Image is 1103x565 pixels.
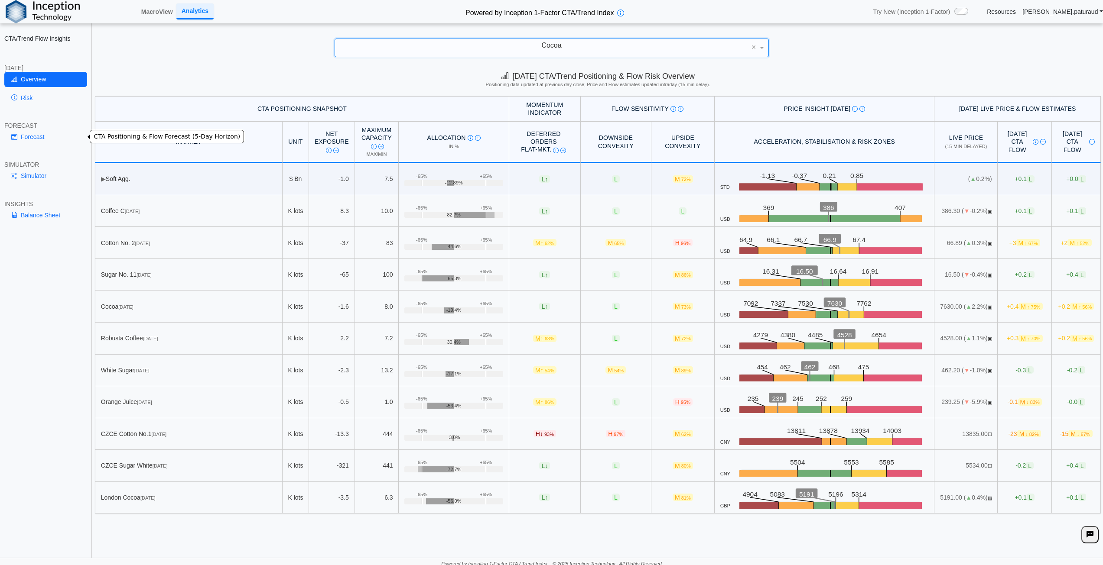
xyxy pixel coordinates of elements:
[586,105,709,113] div: Flow Sensitivity
[720,216,730,222] span: USD
[988,368,992,373] span: OPEN: Market session is currently open.
[404,134,503,142] div: Allocation
[748,395,759,402] text: 235
[681,304,691,310] span: 73%
[1077,432,1090,437] span: ↓ 67%
[1070,335,1094,342] span: M
[1079,304,1092,310] span: ↑ 56%
[446,276,462,281] span: -65.3%
[612,271,620,278] span: L
[934,195,998,227] td: 386.30 ( -0.2%)
[1026,366,1034,374] span: L
[988,272,992,278] span: OPEN: Market session is currently open.
[792,172,807,179] text: -0.37
[1040,139,1046,145] img: Read More
[1078,175,1086,183] span: L
[1058,335,1094,342] span: +0.2
[4,208,87,223] a: Balance Sheet
[606,430,625,437] span: H
[4,122,87,129] div: FORECAST
[670,106,676,112] img: Info
[873,8,950,16] span: Try New (Inception 1-Factor)
[895,204,906,211] text: 407
[545,207,548,214] span: ↑
[309,386,355,418] td: -0.5
[98,82,1098,87] h5: Positioning data updated at previous day close; Price and Flow estimates updated intraday (15-min...
[309,163,355,195] td: -1.0
[378,144,384,149] img: Read More
[1070,303,1094,310] span: M
[468,135,473,141] img: Info
[934,96,1101,122] th: [DATE] Live Price & Flow Estimates
[90,130,244,143] div: CTA Positioning & Flow Forecast (5-Day Horizon)
[475,135,481,141] img: Read More
[988,209,992,214] span: OPEN: Market session is currently open.
[767,236,780,243] text: 66.1
[101,303,277,310] div: Cocoa
[820,426,838,434] text: 13878
[446,371,462,377] span: -17.1%
[355,195,399,227] td: 10.0
[837,331,852,339] text: 4528
[309,259,355,291] td: -65
[176,3,214,19] a: Analytics
[355,386,399,418] td: 1.0
[753,331,768,339] text: 4279
[355,259,399,291] td: 100
[480,205,492,211] div: +65%
[750,39,758,57] span: Clear value
[760,172,775,179] text: -1.13
[824,236,837,243] text: 66.9
[715,122,934,164] th: Acceleration, Stabilisation & Risk Zones
[1017,430,1041,437] span: M
[118,304,133,310] span: [DATE]
[934,259,998,291] td: 16.50 ( -0.4%)
[934,418,998,450] td: 13835.00
[283,386,309,418] td: K lots
[1078,271,1086,278] span: L
[804,363,816,370] text: 462
[987,8,1016,16] a: Resources
[4,64,87,72] div: [DATE]
[581,122,651,164] th: Downside Convexity
[533,398,556,406] span: M
[1089,139,1095,145] img: Info
[743,299,758,307] text: 7092
[862,268,879,275] text: 16.91
[416,428,427,434] div: -65%
[762,268,779,275] text: 16.31
[283,259,309,291] td: K lots
[673,430,693,437] span: M
[988,304,992,310] span: OPEN: Market session is currently open.
[283,355,309,387] td: K lots
[720,312,730,318] span: USD
[808,331,823,339] text: 4485
[681,400,690,405] span: 95%
[4,129,87,144] a: Forecast
[446,244,462,249] span: -44.6%
[1016,239,1040,246] span: M
[416,174,427,179] div: -65%
[509,96,581,122] th: Momentum Indicator
[480,333,492,338] div: +65%
[934,323,998,355] td: 4528.00 ( 1.1%)
[988,432,992,437] span: NO FEED: Live data feed not provided for this market.
[501,72,695,81] span: [DATE] CTA/Trend Positioning & Flow Risk Overview
[540,335,543,342] span: ↑
[1067,398,1085,406] span: -0.0
[793,395,804,402] text: 245
[612,398,620,406] span: L
[852,106,858,112] img: Info
[780,363,791,370] text: 462
[720,344,730,349] span: USD
[853,236,866,243] text: 67.4
[720,249,730,254] span: USD
[416,365,427,370] div: -65%
[534,430,556,437] span: H
[101,239,277,247] div: Cotton No. 2
[309,195,355,227] td: 8.3
[964,398,970,405] span: ▼
[515,130,573,154] div: Deferred Orders FLAT-MKT.
[462,5,617,18] h2: Powered by Inception 1-Factor CTA/Trend Index
[283,323,309,355] td: K lots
